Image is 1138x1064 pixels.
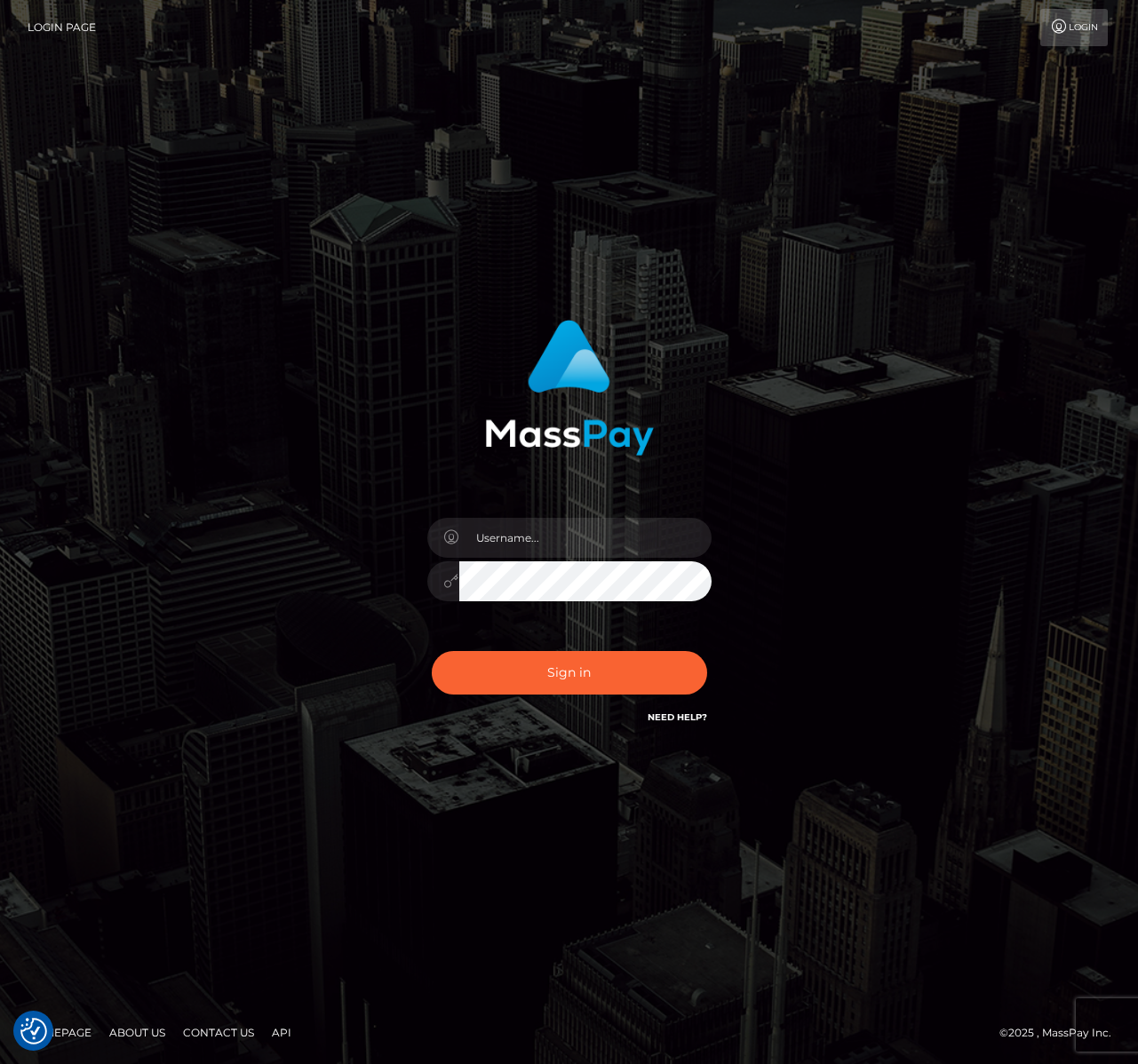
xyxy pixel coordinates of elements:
[20,1019,99,1046] a: Homepage
[265,1019,298,1046] a: API
[102,1019,172,1046] a: About Us
[28,9,96,46] a: Login Page
[648,711,707,723] a: Need Help?
[176,1019,261,1046] a: Contact Us
[485,320,654,456] img: MassPay Login
[20,1018,47,1044] img: Revisit consent button
[999,1023,1125,1043] div: © 2025 , MassPay Inc.
[20,1018,47,1044] button: Consent Preferences
[459,518,712,558] input: Username...
[432,651,707,695] button: Sign in
[1040,9,1108,46] a: Login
